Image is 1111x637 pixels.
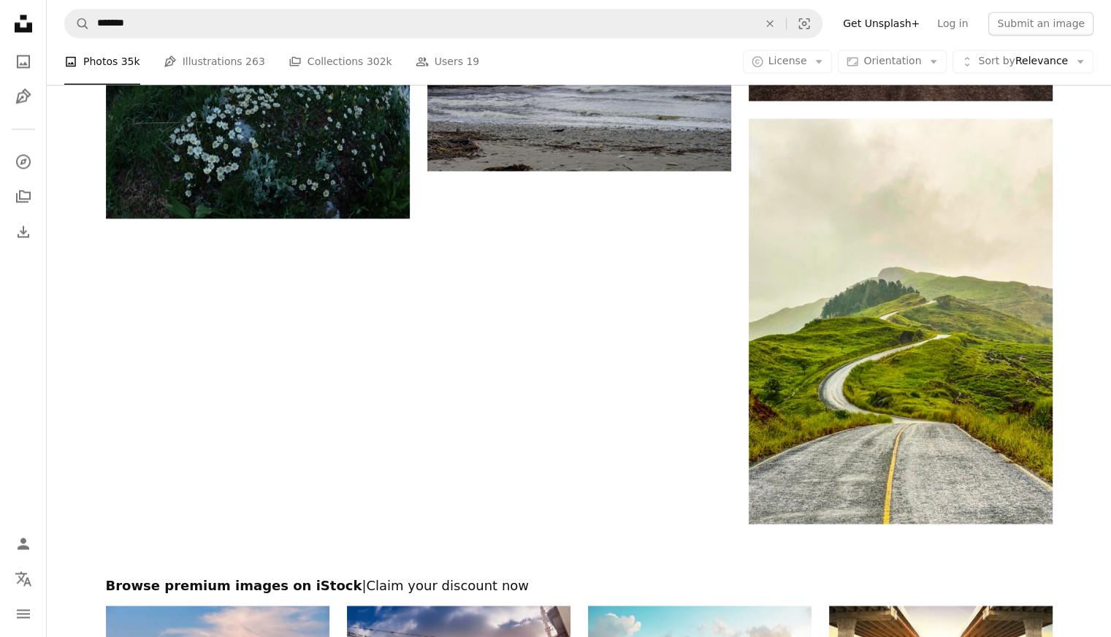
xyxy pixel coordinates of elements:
[978,54,1068,69] span: Relevance
[9,217,38,246] a: Download History
[9,82,38,111] a: Illustrations
[9,9,38,41] a: Home — Unsplash
[9,147,38,176] a: Explore
[416,38,480,85] a: Users 19
[768,55,807,66] span: License
[367,53,392,69] span: 302k
[749,314,1053,327] a: gray concrete road between green grass covered hills
[9,564,38,593] button: Language
[106,576,1053,594] h2: Browse premium images on iStock
[362,577,529,592] span: | Claim your discount now
[787,9,822,37] button: Visual search
[988,12,1093,35] button: Submit an image
[754,9,786,37] button: Clear
[9,47,38,76] a: Photos
[9,182,38,211] a: Collections
[245,53,265,69] span: 263
[952,50,1093,73] button: Sort byRelevance
[65,9,90,37] button: Search Unsplash
[834,12,928,35] a: Get Unsplash+
[928,12,977,35] a: Log in
[466,53,479,69] span: 19
[743,50,833,73] button: License
[164,38,265,85] a: Illustrations 263
[978,55,1015,66] span: Sort by
[64,9,822,38] form: Find visuals sitewide
[838,50,947,73] button: Orientation
[9,599,38,628] button: Menu
[749,118,1053,524] img: gray concrete road between green grass covered hills
[289,38,392,85] a: Collections 302k
[9,529,38,558] a: Log in / Sign up
[863,55,921,66] span: Orientation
